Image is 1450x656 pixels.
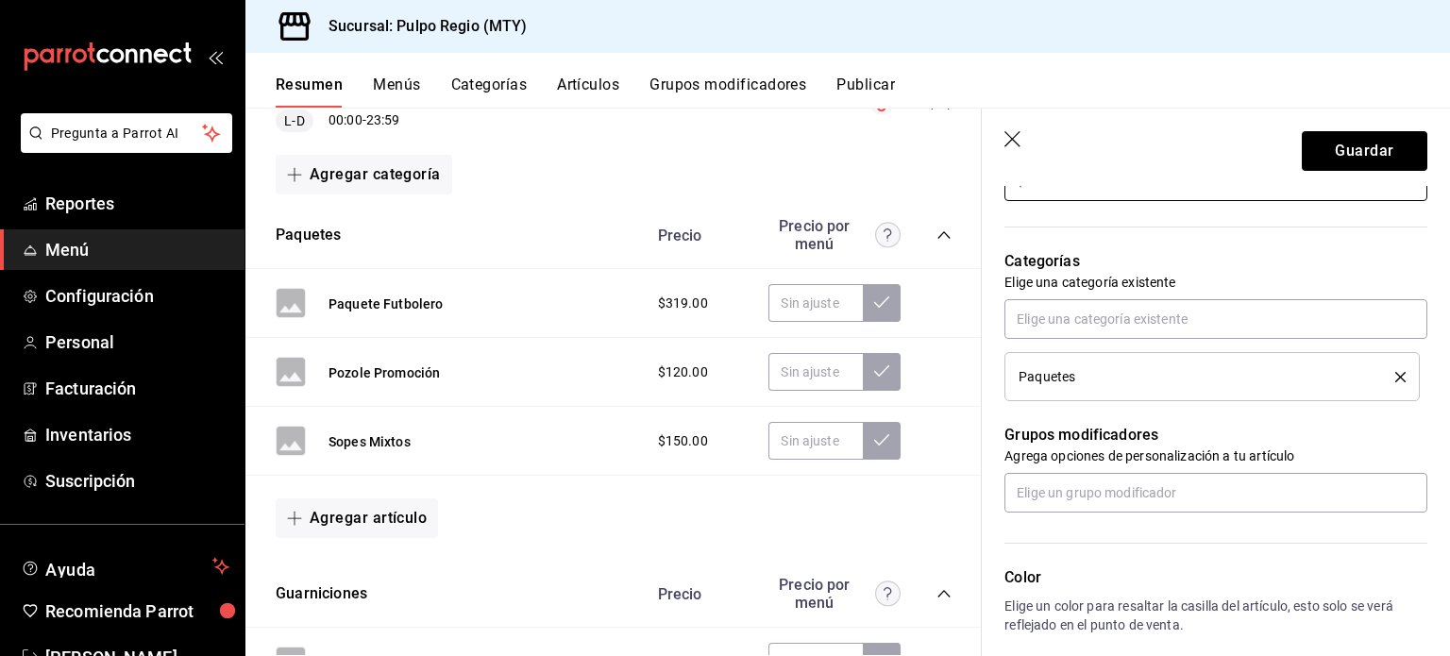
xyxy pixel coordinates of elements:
input: Elige una categoría existente [1004,299,1427,339]
p: Agrega opciones de personalización a tu artículo [1004,446,1427,465]
button: open_drawer_menu [208,49,223,64]
p: Elige un color para resaltar la casilla del artículo, esto solo se verá reflejado en el punto de ... [1004,597,1427,634]
span: Configuración [45,283,229,309]
button: Publicar [836,76,895,108]
button: collapse-category-row [936,586,952,601]
span: Paquetes [1019,370,1075,383]
div: navigation tabs [276,76,1450,108]
button: Resumen [276,76,343,108]
button: Artículos [557,76,619,108]
button: Grupos modificadores [649,76,806,108]
a: Pregunta a Parrot AI [13,137,232,157]
input: Elige un grupo modificador [1004,473,1427,513]
span: Ayuda [45,555,205,578]
button: Categorías [451,76,528,108]
div: Precio por menú [768,576,901,612]
p: Color [1004,566,1427,589]
button: Sopes Mixtos [329,432,411,451]
span: Personal [45,329,229,355]
button: Pozole Promoción [329,363,440,382]
span: Inventarios [45,422,229,447]
span: $319.00 [658,294,708,313]
span: Pregunta a Parrot AI [51,124,203,143]
input: Sin ajuste [768,284,863,322]
button: Pregunta a Parrot AI [21,113,232,153]
button: Guarniciones [276,583,367,605]
div: Precio [639,227,760,244]
span: Menú [45,237,229,262]
button: Agregar artículo [276,498,438,538]
span: $150.00 [658,431,708,451]
button: Paquetes [276,225,341,246]
h3: Sucursal: Pulpo Regio (MTY) [313,15,528,38]
span: L-D [277,111,312,131]
span: Suscripción [45,468,229,494]
button: collapse-category-row [936,227,952,243]
input: Sin ajuste [768,353,863,391]
div: Precio por menú [768,217,901,253]
span: Facturación [45,376,229,401]
p: Categorías [1004,250,1427,273]
button: Menús [373,76,420,108]
div: 00:00 - 23:59 [276,109,399,132]
div: Precio [639,585,760,603]
p: Grupos modificadores [1004,424,1427,446]
span: Reportes [45,191,229,216]
button: delete [1382,372,1406,382]
p: Elige una categoría existente [1004,273,1427,292]
input: Sin ajuste [768,422,863,460]
button: Paquete Futbolero [329,294,444,313]
span: $120.00 [658,362,708,382]
button: Guardar [1302,131,1427,171]
span: Recomienda Parrot [45,598,229,624]
button: Agregar categoría [276,155,452,194]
